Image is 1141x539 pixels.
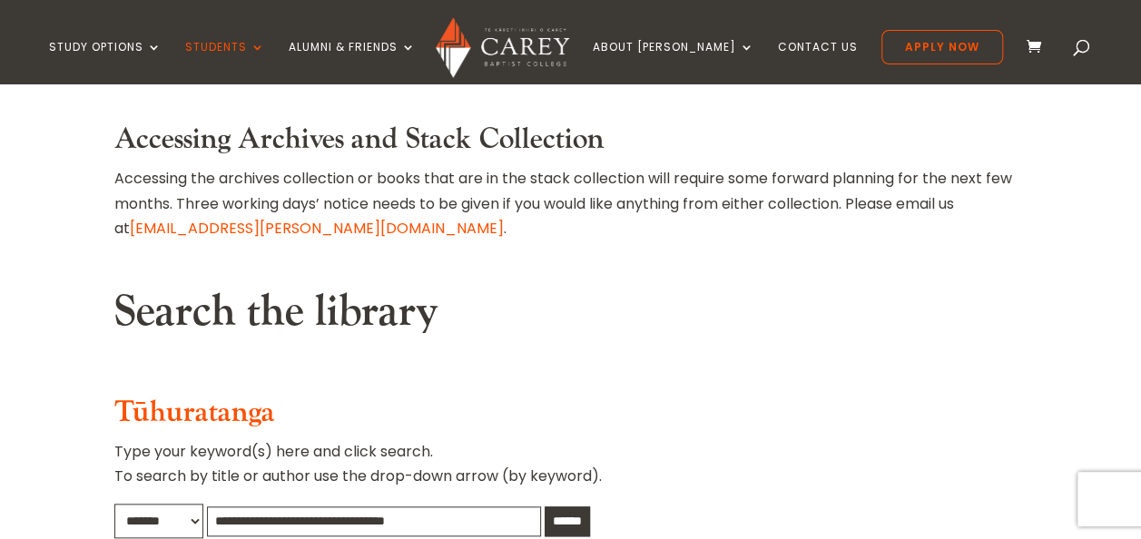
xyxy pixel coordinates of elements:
a: Contact Us [778,41,858,83]
a: Apply Now [881,30,1003,64]
a: [EMAIL_ADDRESS][PERSON_NAME][DOMAIN_NAME] [130,218,504,239]
h2: Search the library [114,286,1028,348]
p: Type your keyword(s) here and click search. To search by title or author use the drop-down arrow ... [114,439,1028,503]
h3: Tūhuratanga [114,396,1028,439]
a: Study Options [49,41,162,83]
a: Alumni & Friends [289,41,416,83]
a: Students [185,41,265,83]
h3: Accessing Archives and Stack Collection [114,122,1028,166]
p: Accessing the archives collection or books that are in the stack collection will require some for... [114,166,1028,240]
a: About [PERSON_NAME] [593,41,754,83]
img: Carey Baptist College [436,17,569,78]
